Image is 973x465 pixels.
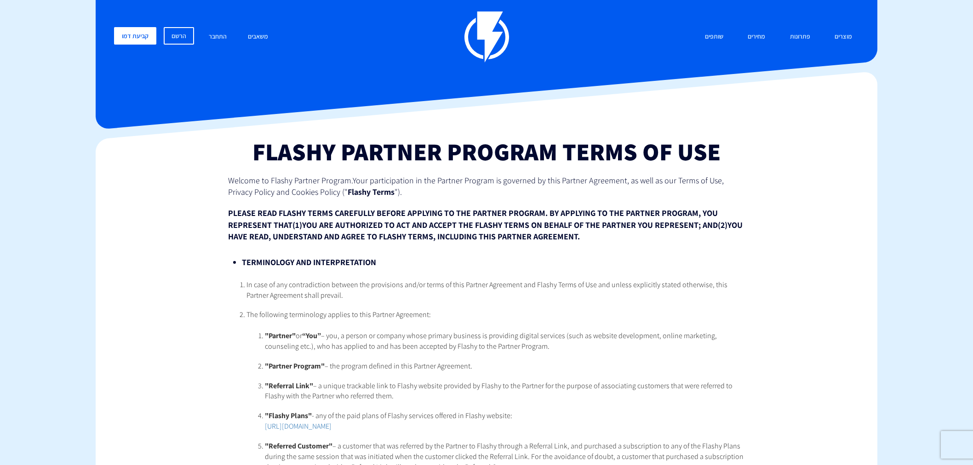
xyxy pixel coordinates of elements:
[718,220,727,230] span: (2)
[265,361,472,371] span: – the program defined in this Partner Agreement.
[242,257,376,267] strong: TERMINOLOGY AND INTERPRETATION
[265,381,733,401] span: – a unique trackable link to Flashy website provided by Flashy to the Partner for the purpose of ...
[265,331,296,340] b: "Partner"
[265,421,332,431] a: [URL][DOMAIN_NAME]
[265,331,717,351] span: or – you, a person or company whose primary business is providing digital services (such as websi...
[828,27,859,47] a: מוצרים
[265,441,332,451] b: "Referred Customer"
[265,381,313,391] b: "Referral Link"
[228,208,718,230] span: PLEASE READ FLASHY TERMS CAREFULLY BEFORE APPLYING TO THE PARTNER PROGRAM. BY APPLYING TO THE PAR...
[114,27,156,45] a: קביעת דמו
[292,220,302,230] span: (1)
[741,27,772,47] a: מחירים
[246,280,727,300] span: In case of any contradiction between the provisions and/or terms of this Partner Agreement and Fl...
[202,27,234,47] a: התחבר
[302,331,321,340] b: “You”
[246,310,431,319] span: The following terminology applies to this Partner Agreement:
[265,411,512,420] span: - any of the paid plans of Flashy services offered in Flashy website:
[228,175,744,198] p: Your participation in the Partner Program is governed by this Partner Agreement, as well as our T...
[348,187,395,197] b: Flashy Terms
[228,175,353,186] span: Welcome to Flashy Partner Program.
[164,27,194,45] a: הרשם
[265,411,312,420] b: "Flashy Plans"
[302,220,718,230] span: YOU ARE AUTHORIZED TO ACT AND ACCEPT THE FLASHY TERMS ON BEHALF OF THE PARTNER YOU REPRESENT; AND
[783,27,817,47] a: פתרונות
[241,27,275,47] a: משאבים
[228,138,744,165] h1: Flashy Partner Program Terms of Use
[265,361,325,371] b: "Partner Program"
[698,27,730,47] a: שותפים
